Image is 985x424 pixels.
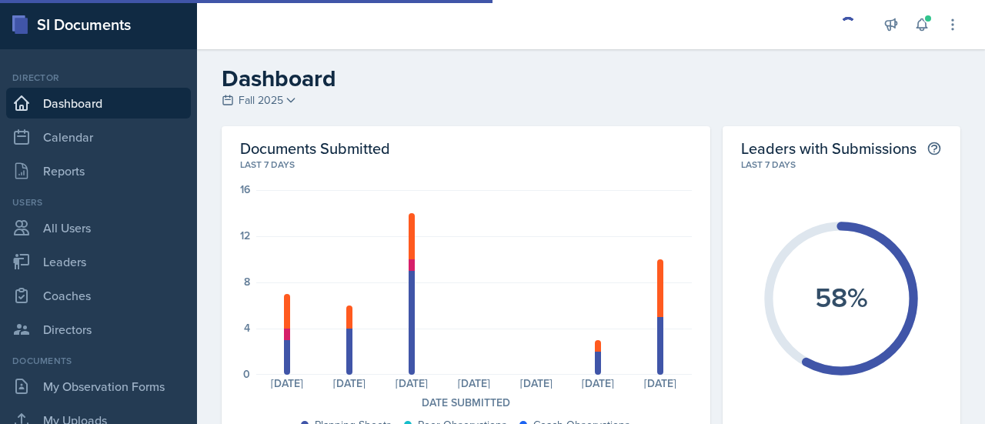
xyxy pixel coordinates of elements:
a: Reports [6,155,191,186]
div: [DATE] [381,378,443,389]
div: [DATE] [319,378,381,389]
div: 0 [243,369,250,379]
span: Fall 2025 [239,92,283,109]
h2: Dashboard [222,65,960,92]
div: 16 [240,184,250,195]
a: All Users [6,212,191,243]
a: Dashboard [6,88,191,119]
div: Last 7 days [240,158,692,172]
div: [DATE] [442,378,505,389]
div: Date Submitted [240,395,692,411]
a: My Observation Forms [6,371,191,402]
div: 4 [244,322,250,333]
div: [DATE] [505,378,567,389]
h2: Documents Submitted [240,139,692,158]
a: Leaders [6,246,191,277]
a: Coaches [6,280,191,311]
text: 58% [815,276,868,316]
div: Last 7 days [741,158,942,172]
div: Documents [6,354,191,368]
div: Director [6,71,191,85]
div: [DATE] [256,378,319,389]
div: [DATE] [629,378,692,389]
h2: Leaders with Submissions [741,139,917,158]
div: 8 [244,276,250,287]
a: Directors [6,314,191,345]
div: [DATE] [567,378,629,389]
a: Calendar [6,122,191,152]
div: 12 [240,230,250,241]
div: Users [6,195,191,209]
